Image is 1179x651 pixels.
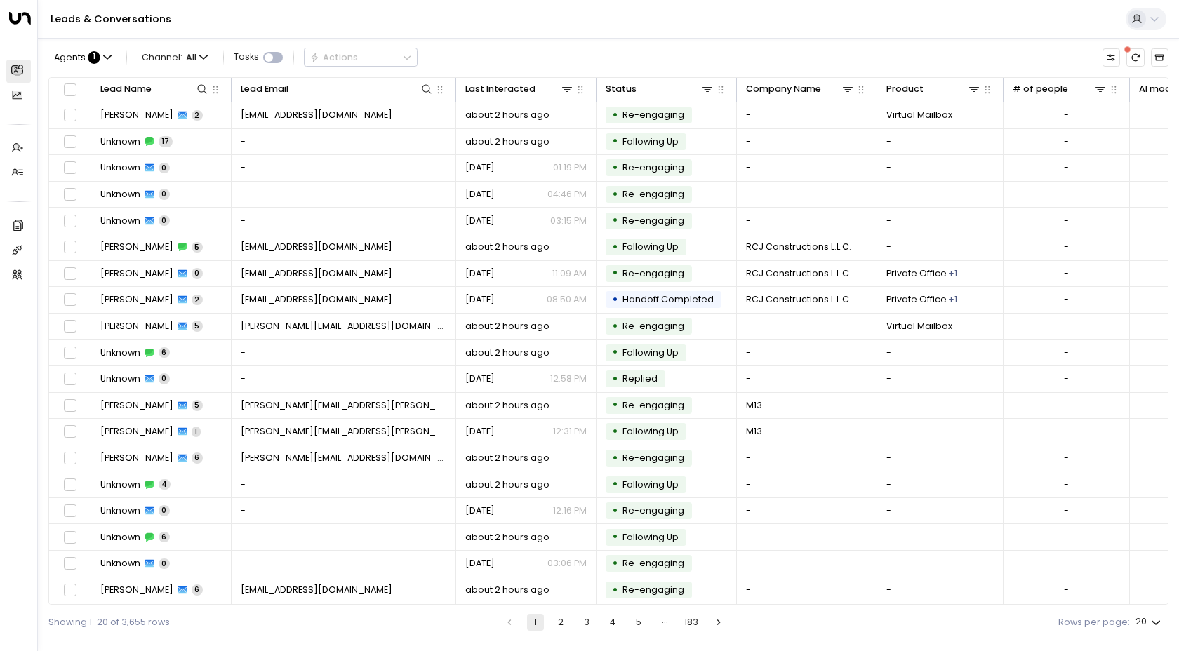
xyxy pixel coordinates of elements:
[192,110,203,121] span: 2
[710,614,727,631] button: Go to next page
[552,267,587,280] p: 11:09 AM
[62,318,78,335] span: Toggle select row
[746,81,821,97] div: Company Name
[100,478,140,491] span: Unknown
[241,425,447,438] span: sarah.levine@m13.co
[1064,320,1069,333] div: -
[737,551,877,577] td: -
[737,340,877,365] td: -
[192,242,203,253] span: 5
[1064,267,1069,280] div: -
[612,368,618,390] div: •
[622,109,684,121] span: Trigger
[877,340,1004,365] td: -
[465,452,549,464] span: about 2 hours ago
[100,267,173,280] span: James Jones
[553,161,587,174] p: 01:19 PM
[192,427,201,437] span: 1
[100,531,140,544] span: Unknown
[159,163,170,173] span: 0
[100,347,140,359] span: Unknown
[241,584,392,596] span: patrickamet69@gmail.com
[100,215,140,227] span: Unknown
[159,558,170,569] span: 0
[612,579,618,601] div: •
[612,394,618,416] div: •
[1013,81,1108,97] div: # of people
[62,450,78,467] span: Toggle select row
[746,399,762,412] span: M13
[1064,557,1069,570] div: -
[465,504,495,517] span: Aug 04, 2025
[100,504,140,517] span: Unknown
[1064,584,1069,596] div: -
[465,320,549,333] span: about 2 hours ago
[622,531,679,543] span: Following Up
[604,614,621,631] button: Go to page 4
[886,293,947,306] span: Private Office
[1064,215,1069,227] div: -
[232,471,456,497] td: -
[550,373,587,385] p: 12:58 PM
[100,109,173,121] span: David Lie
[612,474,618,495] div: •
[232,182,456,208] td: -
[737,182,877,208] td: -
[606,81,637,97] div: Status
[62,503,78,519] span: Toggle select row
[465,531,549,544] span: about 2 hours ago
[232,524,456,550] td: -
[737,208,877,234] td: -
[62,424,78,440] span: Toggle select row
[62,582,78,598] span: Toggle select row
[737,524,877,550] td: -
[622,584,684,596] span: Trigger
[746,241,851,253] span: RCJ Constructions L.L.C.
[877,419,1004,445] td: -
[241,241,392,253] span: jj@thercjgroup.com
[622,557,684,569] span: Trigger
[886,109,952,121] span: Virtual Mailbox
[465,135,549,148] span: about 2 hours ago
[54,51,100,64] div: :
[737,603,877,629] td: -
[51,12,171,26] a: Leads & Conversations
[192,584,203,595] span: 6
[737,577,877,603] td: -
[1064,109,1069,121] div: -
[100,557,140,570] span: Unknown
[737,471,877,497] td: -
[232,155,456,181] td: -
[232,366,456,392] td: -
[465,347,549,359] span: about 2 hours ago
[553,504,587,517] p: 12:16 PM
[877,155,1004,181] td: -
[622,188,684,200] span: Trigger
[62,239,78,255] span: Toggle select row
[578,614,595,631] button: Go to page 3
[100,188,140,201] span: Unknown
[62,292,78,308] span: Toggle select row
[948,267,957,280] div: Registered Agent
[62,371,78,387] span: Toggle select row
[62,107,78,123] span: Toggle select row
[612,184,618,206] div: •
[159,215,170,226] span: 0
[612,236,618,258] div: •
[62,187,78,203] span: Toggle select row
[606,81,715,97] div: Status
[1139,81,1177,97] div: AI mode
[737,366,877,392] td: -
[159,136,173,147] span: 17
[877,498,1004,524] td: -
[62,160,78,176] span: Toggle select row
[612,316,618,337] div: •
[877,524,1004,550] td: -
[304,48,418,67] button: Actions
[241,267,392,280] span: jj@thercjgroup.com
[137,48,213,66] span: Channel:
[1064,293,1069,306] div: -
[1064,241,1069,253] div: -
[62,530,78,546] span: Toggle select row
[612,448,618,469] div: •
